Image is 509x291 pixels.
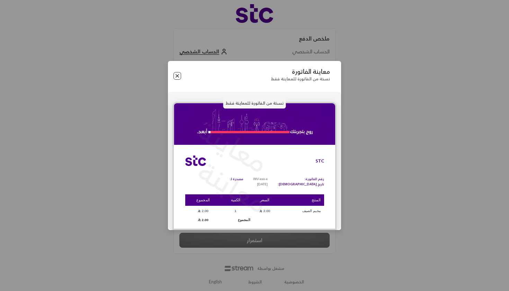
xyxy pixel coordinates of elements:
td: 2.00 [185,216,221,223]
th: المنتج [279,194,324,206]
p: معاينة الفاتورة [271,68,330,76]
p: تاريخ [DEMOGRAPHIC_DATA]: [278,182,324,187]
p: نسخة من الفاتورة للمعاينة فقط [271,76,330,81]
p: معاينة [191,110,276,183]
p: نسخة من الفاتورة للمعاينة فقط [223,97,286,108]
th: المجموع [185,194,221,206]
td: المجموع [221,216,250,223]
p: معاينة [191,150,276,223]
td: مخيم الصيف [279,206,324,216]
button: Close [173,72,181,80]
td: 2.00 [250,206,279,216]
p: STC [315,157,324,165]
td: 2.00 [185,206,221,216]
table: Products [185,194,324,224]
p: رقم الفاتورة: [278,177,324,182]
img: stcheader_ubsxw.png [174,103,335,145]
img: Logo [185,150,206,171]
